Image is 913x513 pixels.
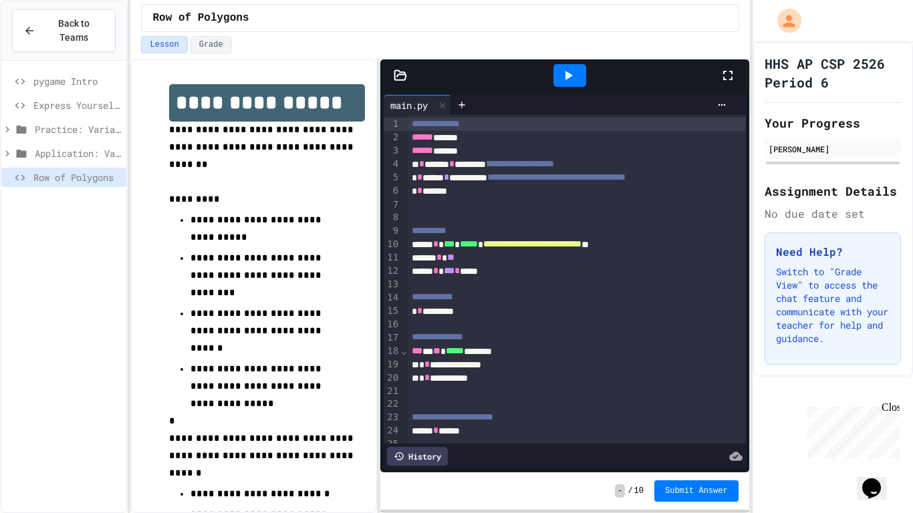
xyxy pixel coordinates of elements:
div: My Account [763,5,805,36]
h3: Need Help? [776,244,890,260]
span: Express Yourself in Python! [33,98,121,112]
div: 14 [384,291,400,305]
div: 3 [384,144,400,158]
h2: Assignment Details [765,182,901,200]
div: 12 [384,265,400,278]
div: 8 [384,211,400,224]
div: 25 [384,438,400,451]
span: Practice: Variables/Print [35,122,121,136]
div: 22 [384,397,400,411]
div: History [387,447,448,466]
span: 10 [634,486,644,496]
div: main.py [384,98,434,112]
div: main.py [384,95,451,115]
button: Back to Teams [12,9,116,52]
div: 19 [384,358,400,371]
span: Fold line [400,345,407,356]
h2: Your Progress [765,114,901,132]
span: Row of Polygons [33,170,121,184]
div: 2 [384,131,400,144]
div: 7 [384,198,400,212]
div: Chat with us now!Close [5,5,92,85]
div: 5 [384,171,400,184]
div: 13 [384,278,400,291]
div: [PERSON_NAME] [769,143,897,155]
div: 17 [384,331,400,345]
div: 1 [384,118,400,131]
span: pygame Intro [33,74,121,88]
div: 10 [384,238,400,251]
span: - [615,484,625,498]
div: No due date set [765,206,901,222]
div: 4 [384,158,400,171]
div: 21 [384,385,400,398]
div: 6 [384,184,400,198]
span: Application: Variables/Print [35,146,121,160]
button: Submit Answer [654,480,739,502]
div: 15 [384,305,400,318]
div: 23 [384,411,400,424]
div: 18 [384,345,400,358]
span: Back to Teams [43,17,104,45]
button: Lesson [141,36,187,53]
span: Row of Polygons [152,10,249,26]
p: Switch to "Grade View" to access the chat feature and communicate with your teacher for help and ... [776,265,890,345]
div: 9 [384,224,400,238]
div: 11 [384,251,400,265]
iframe: chat widget [802,401,900,458]
h1: HHS AP CSP 2526 Period 6 [765,54,901,92]
div: 16 [384,318,400,331]
iframe: chat widget [857,460,900,500]
span: Submit Answer [665,486,728,496]
div: 24 [384,424,400,438]
span: / [628,486,632,496]
div: 20 [384,371,400,385]
button: Grade [190,36,232,53]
